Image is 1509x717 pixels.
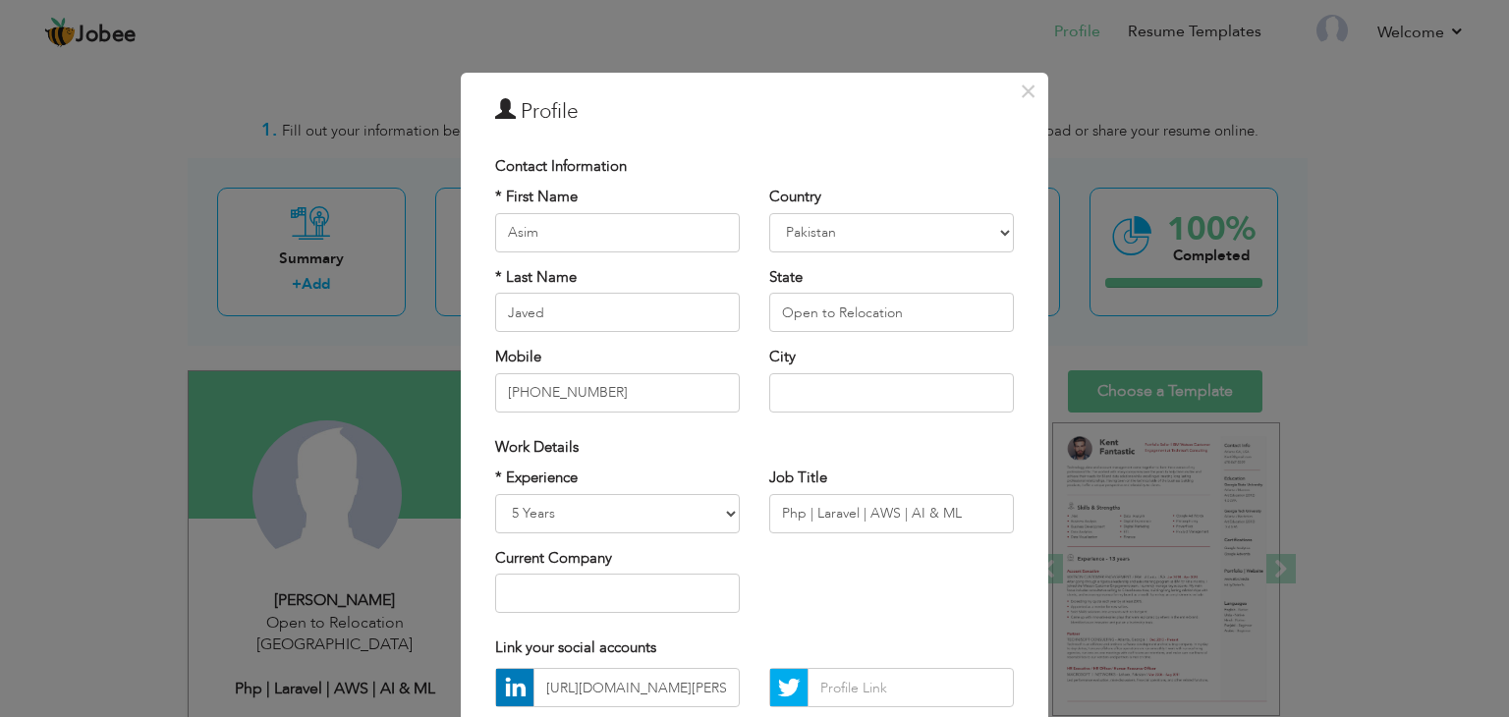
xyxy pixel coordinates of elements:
span: Link your social accounts [495,637,656,657]
button: Close [1012,76,1043,107]
span: Work Details [495,437,579,457]
span: Contact Information [495,156,627,176]
label: Country [769,187,821,207]
label: Mobile [495,347,541,367]
label: * Last Name [495,267,577,288]
label: Job Title [769,468,827,488]
img: linkedin [496,669,533,706]
label: City [769,347,796,367]
span: × [1020,74,1036,109]
h3: Profile [495,97,1014,127]
img: Twitter [770,669,808,706]
label: * Experience [495,468,578,488]
label: State [769,267,803,288]
label: Current Company [495,548,612,569]
input: Profile Link [533,668,740,707]
label: * First Name [495,187,578,207]
input: Profile Link [808,668,1014,707]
